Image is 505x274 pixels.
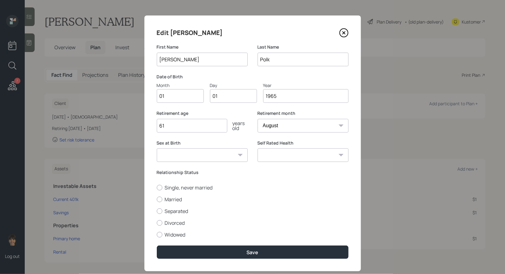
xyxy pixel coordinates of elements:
div: Day [210,82,257,89]
div: Save [247,249,259,256]
label: Relationship Status [157,169,349,176]
label: Single, never married [157,184,349,191]
input: Day [210,89,257,103]
label: Sex at Birth [157,140,248,146]
label: Last Name [258,44,349,50]
label: Retirement age [157,110,248,116]
label: Date of Birth [157,74,349,80]
label: Widowed [157,231,349,238]
input: Month [157,89,204,103]
label: Self Rated Health [258,140,349,146]
div: Year [263,82,349,89]
div: years old [227,121,248,131]
label: Retirement month [258,110,349,116]
h4: Edit [PERSON_NAME] [157,28,223,38]
label: First Name [157,44,248,50]
label: Divorced [157,220,349,226]
button: Save [157,246,349,259]
div: Month [157,82,204,89]
label: Separated [157,208,349,215]
input: Year [263,89,349,103]
label: Married [157,196,349,203]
